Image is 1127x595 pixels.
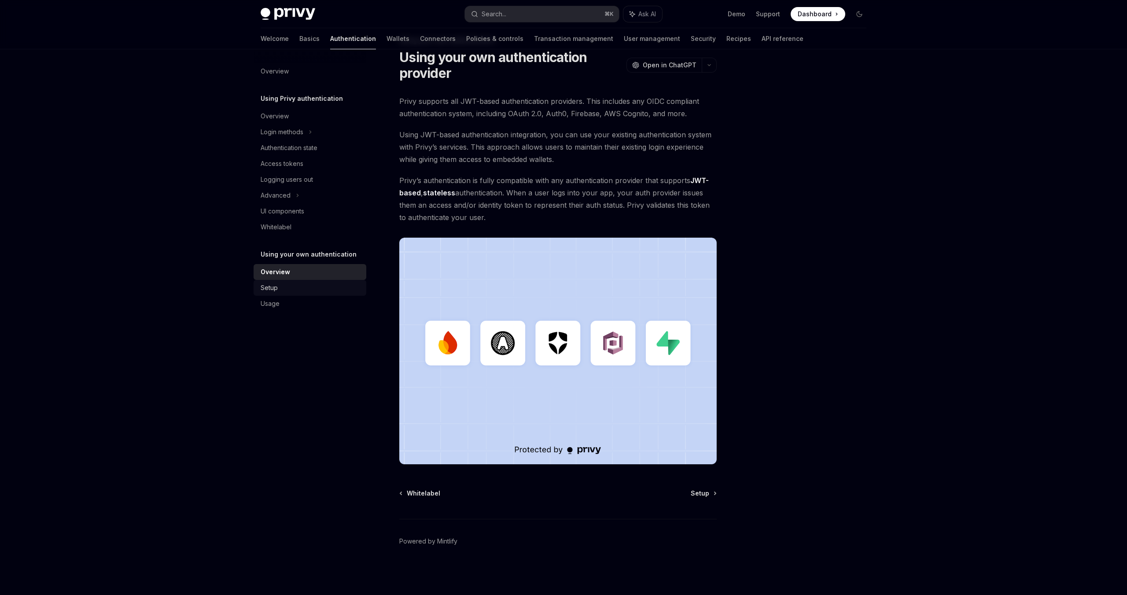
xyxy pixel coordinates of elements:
h1: Using your own authentication provider [399,49,623,81]
div: Login methods [261,127,303,137]
span: Using JWT-based authentication integration, you can use your existing authentication system with ... [399,129,717,165]
span: Privy supports all JWT-based authentication providers. This includes any OIDC compliant authentic... [399,95,717,120]
a: Connectors [420,28,456,49]
div: Overview [261,267,290,277]
span: Whitelabel [407,489,440,498]
a: Support [756,10,780,18]
a: Powered by Mintlify [399,537,457,546]
a: Wallets [387,28,409,49]
a: Whitelabel [400,489,440,498]
img: JWT-based auth splash [399,238,717,464]
div: Setup [261,283,278,293]
a: Authentication state [254,140,366,156]
a: Welcome [261,28,289,49]
a: Usage [254,296,366,312]
button: Search...⌘K [465,6,619,22]
span: Dashboard [798,10,832,18]
h5: Using Privy authentication [261,93,343,104]
a: Recipes [726,28,751,49]
a: Overview [254,108,366,124]
span: Ask AI [638,10,656,18]
a: API reference [762,28,803,49]
div: Access tokens [261,158,303,169]
div: Search... [482,9,506,19]
a: Basics [299,28,320,49]
img: dark logo [261,8,315,20]
a: Whitelabel [254,219,366,235]
span: Setup [691,489,709,498]
a: Setup [254,280,366,296]
div: Logging users out [261,174,313,185]
button: Open in ChatGPT [626,58,702,73]
a: Security [691,28,716,49]
button: Ask AI [623,6,662,22]
a: Access tokens [254,156,366,172]
a: Overview [254,264,366,280]
div: Usage [261,298,280,309]
a: stateless [423,188,455,198]
a: Logging users out [254,172,366,187]
div: Authentication state [261,143,317,153]
div: Whitelabel [261,222,291,232]
h5: Using your own authentication [261,249,357,260]
span: Privy’s authentication is fully compatible with any authentication provider that supports , authe... [399,174,717,224]
a: Overview [254,63,366,79]
span: ⌘ K [604,11,614,18]
div: Overview [261,66,289,77]
a: UI components [254,203,366,219]
div: UI components [261,206,304,217]
a: Setup [691,489,716,498]
div: Overview [261,111,289,121]
span: Open in ChatGPT [643,61,696,70]
a: Transaction management [534,28,613,49]
a: Demo [728,10,745,18]
a: Policies & controls [466,28,523,49]
button: Toggle dark mode [852,7,866,21]
a: User management [624,28,680,49]
a: Dashboard [791,7,845,21]
div: Advanced [261,190,291,201]
a: Authentication [330,28,376,49]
